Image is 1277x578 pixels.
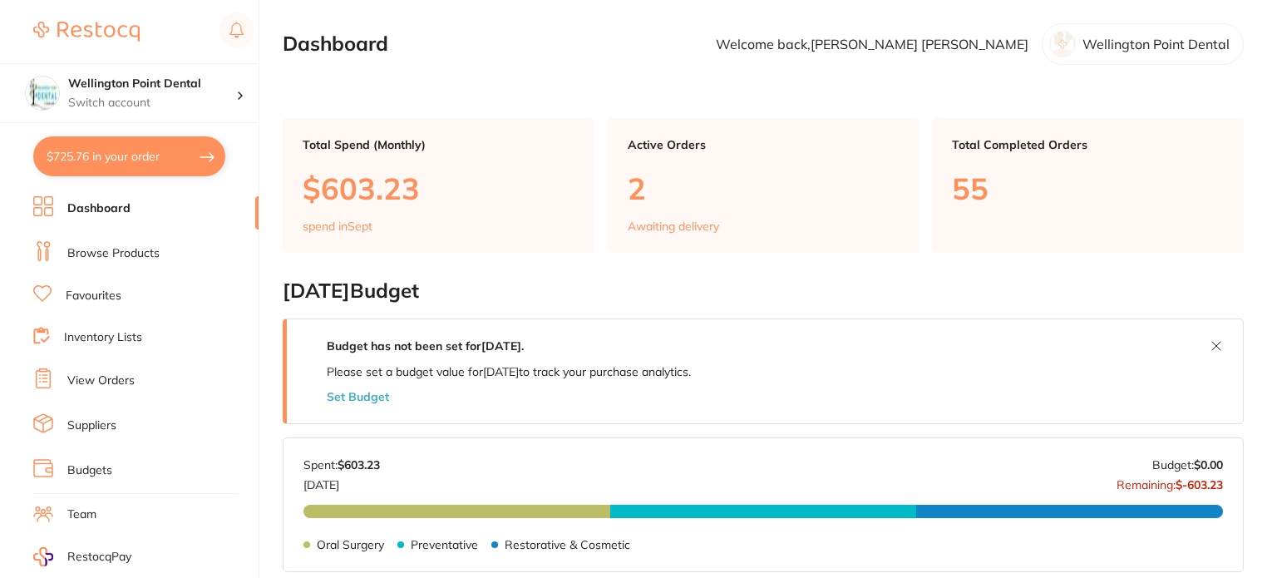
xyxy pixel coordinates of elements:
[26,77,59,110] img: Wellington Point Dental
[67,200,131,217] a: Dashboard
[303,472,380,492] p: [DATE]
[283,118,594,253] a: Total Spend (Monthly)$603.23spend inSept
[1082,37,1230,52] p: Wellington Point Dental
[932,118,1244,253] a: Total Completed Orders55
[33,136,225,176] button: $725.76 in your order
[33,547,53,566] img: RestocqPay
[628,220,719,233] p: Awaiting delivery
[303,171,574,205] p: $603.23
[303,138,574,151] p: Total Spend (Monthly)
[338,457,380,472] strong: $603.23
[411,538,478,551] p: Preventative
[1117,472,1223,492] p: Remaining:
[67,373,135,389] a: View Orders
[1176,477,1223,492] strong: $-603.23
[628,138,900,151] p: Active Orders
[327,390,389,403] button: Set Budget
[628,171,900,205] p: 2
[303,220,372,233] p: spend in Sept
[67,245,160,262] a: Browse Products
[68,95,236,111] p: Switch account
[1152,458,1223,472] p: Budget:
[67,506,96,523] a: Team
[1194,457,1223,472] strong: $0.00
[327,365,691,378] p: Please set a budget value for [DATE] to track your purchase analytics.
[33,12,140,51] a: Restocq Logo
[317,538,384,551] p: Oral Surgery
[68,76,236,92] h4: Wellington Point Dental
[716,37,1028,52] p: Welcome back, [PERSON_NAME] [PERSON_NAME]
[33,547,131,566] a: RestocqPay
[66,288,121,304] a: Favourites
[64,329,142,346] a: Inventory Lists
[952,171,1224,205] p: 55
[33,22,140,42] img: Restocq Logo
[608,118,920,253] a: Active Orders2Awaiting delivery
[67,417,116,434] a: Suppliers
[67,462,112,479] a: Budgets
[505,538,630,551] p: Restorative & Cosmetic
[283,279,1244,303] h2: [DATE] Budget
[303,458,380,472] p: Spent:
[283,32,388,56] h2: Dashboard
[952,138,1224,151] p: Total Completed Orders
[327,338,524,353] strong: Budget has not been set for [DATE] .
[67,549,131,566] span: RestocqPay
